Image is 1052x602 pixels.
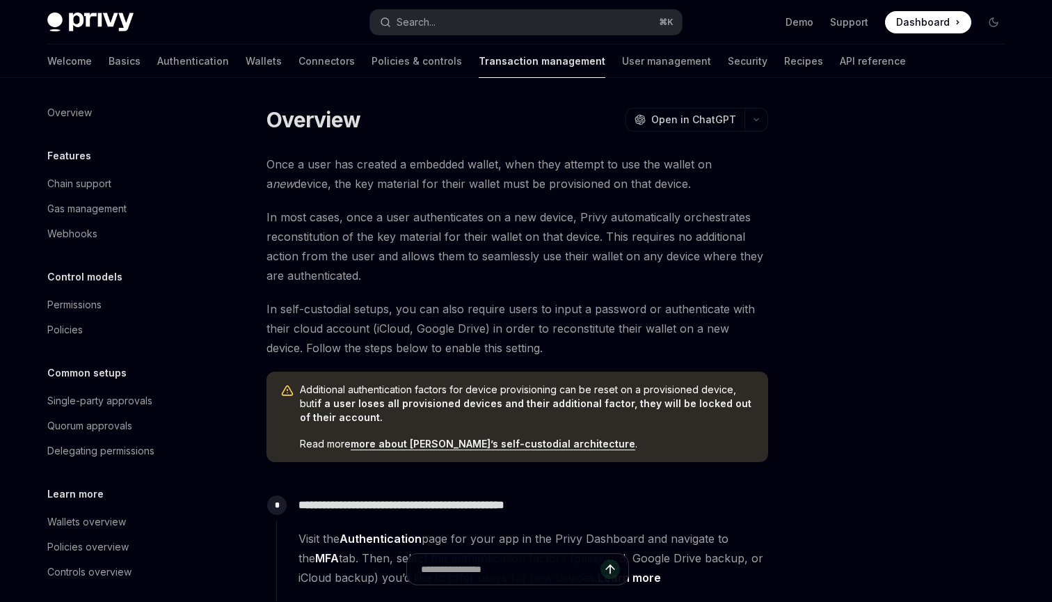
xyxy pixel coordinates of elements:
[47,539,129,555] div: Policies overview
[622,45,711,78] a: User management
[300,437,754,451] span: Read more .
[273,177,294,191] em: new
[47,322,83,338] div: Policies
[885,11,971,33] a: Dashboard
[109,45,141,78] a: Basics
[47,13,134,32] img: dark logo
[300,383,754,425] span: Additional authentication factors for device provisioning can be reset on a provisioned device, but
[47,269,122,285] h5: Control models
[47,104,92,121] div: Overview
[47,225,97,242] div: Webhooks
[421,554,600,585] input: Ask a question...
[786,15,813,29] a: Demo
[840,45,906,78] a: API reference
[600,560,620,579] button: Send message
[982,11,1005,33] button: Toggle dark mode
[36,100,214,125] a: Overview
[266,107,360,132] h1: Overview
[47,296,102,313] div: Permissions
[298,529,767,587] span: Visit the page for your app in the Privy Dashboard and navigate to the tab. Then, select the auth...
[36,509,214,534] a: Wallets overview
[47,45,92,78] a: Welcome
[47,393,152,409] div: Single-party approvals
[157,45,229,78] a: Authentication
[370,10,682,35] button: Open search
[280,384,294,398] svg: Warning
[36,171,214,196] a: Chain support
[36,317,214,342] a: Policies
[298,45,355,78] a: Connectors
[47,200,127,217] div: Gas management
[36,292,214,317] a: Permissions
[36,438,214,464] a: Delegating permissions
[479,45,605,78] a: Transaction management
[47,514,126,530] div: Wallets overview
[47,418,132,434] div: Quorum approvals
[896,15,950,29] span: Dashboard
[659,17,674,28] span: ⌘ K
[266,299,768,358] span: In self-custodial setups, you can also require users to input a password or authenticate with the...
[397,14,436,31] div: Search...
[47,564,131,580] div: Controls overview
[36,413,214,438] a: Quorum approvals
[47,443,154,459] div: Delegating permissions
[651,113,736,127] span: Open in ChatGPT
[625,108,744,132] button: Open in ChatGPT
[36,388,214,413] a: Single-party approvals
[36,221,214,246] a: Webhooks
[351,438,635,450] a: more about [PERSON_NAME]’s self-custodial architecture
[830,15,868,29] a: Support
[246,45,282,78] a: Wallets
[47,148,91,164] h5: Features
[47,175,111,192] div: Chain support
[266,155,768,193] span: Once a user has created a embedded wallet, when they attempt to use the wallet on a device, the k...
[266,207,768,285] span: In most cases, once a user authenticates on a new device, Privy automatically orchestrates recons...
[36,534,214,560] a: Policies overview
[36,560,214,585] a: Controls overview
[372,45,462,78] a: Policies & controls
[340,532,422,546] strong: Authentication
[36,196,214,221] a: Gas management
[784,45,823,78] a: Recipes
[300,397,751,423] strong: if a user loses all provisioned devices and their additional factor, they will be locked out of t...
[47,486,104,502] h5: Learn more
[728,45,767,78] a: Security
[47,365,127,381] h5: Common setups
